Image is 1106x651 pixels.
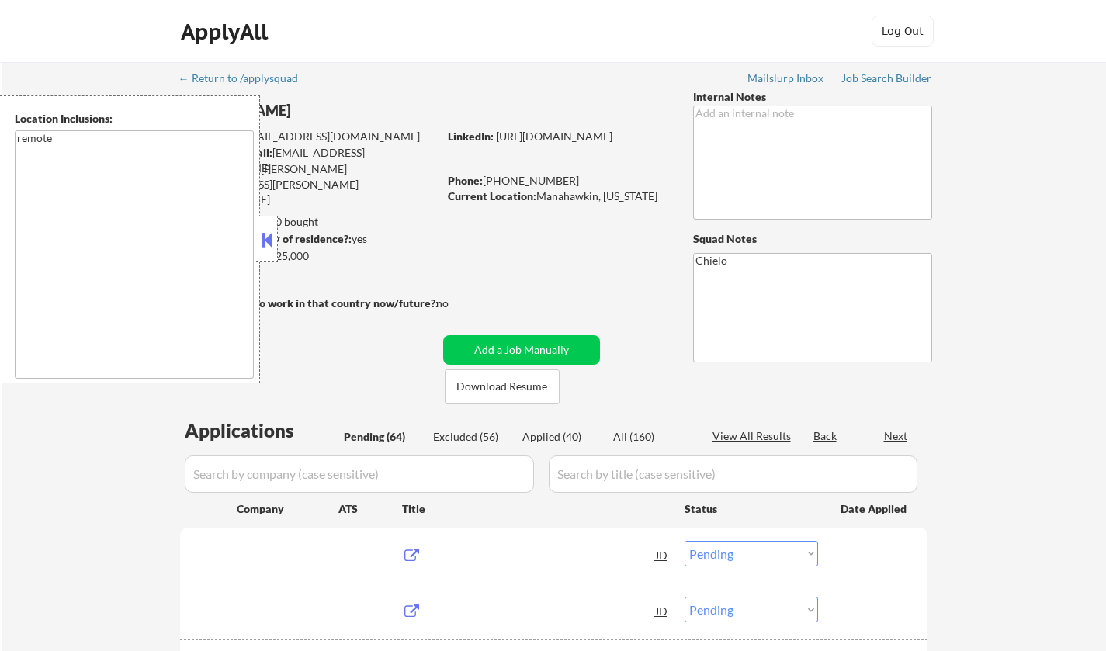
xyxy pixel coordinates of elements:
div: ← Return to /applysquad [179,73,313,84]
strong: Current Location: [448,189,536,203]
div: Next [884,428,909,444]
div: $125,000 [179,248,438,264]
a: Job Search Builder [841,72,932,88]
input: Search by company (case sensitive) [185,455,534,493]
div: All (160) [613,429,691,445]
div: Back [813,428,838,444]
strong: Will need Visa to work in that country now/future?: [180,296,439,310]
div: Mailslurp Inbox [747,73,825,84]
div: Company [237,501,338,517]
div: JD [654,597,670,625]
div: Title [402,501,670,517]
div: Excluded (56) [433,429,511,445]
div: 40 sent / 100 bought [179,214,438,230]
div: Date Applied [841,501,909,517]
button: Add a Job Manually [443,335,600,365]
div: Location Inclusions: [15,111,254,126]
div: Status [685,494,818,522]
div: Job Search Builder [841,73,932,84]
div: ATS [338,501,402,517]
a: ← Return to /applysquad [179,72,313,88]
div: JD [654,541,670,569]
strong: LinkedIn: [448,130,494,143]
a: Mailslurp Inbox [747,72,825,88]
div: no [436,296,480,311]
strong: Phone: [448,174,483,187]
div: yes [179,231,433,247]
div: [EMAIL_ADDRESS][DOMAIN_NAME] [181,145,438,175]
a: [URL][DOMAIN_NAME] [496,130,612,143]
div: ApplyAll [181,19,272,45]
div: [PERSON_NAME][EMAIL_ADDRESS][PERSON_NAME][DOMAIN_NAME] [180,161,438,207]
button: Log Out [872,16,934,47]
div: [EMAIL_ADDRESS][DOMAIN_NAME] [181,129,438,144]
div: [PERSON_NAME] [180,101,499,120]
div: View All Results [712,428,796,444]
input: Search by title (case sensitive) [549,455,917,493]
div: Squad Notes [693,231,932,247]
div: [PHONE_NUMBER] [448,173,667,189]
div: Manahawkin, [US_STATE] [448,189,667,204]
button: Download Resume [445,369,560,404]
div: Applications [185,421,338,440]
div: Internal Notes [693,89,932,105]
div: Pending (64) [344,429,421,445]
div: Applied (40) [522,429,600,445]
